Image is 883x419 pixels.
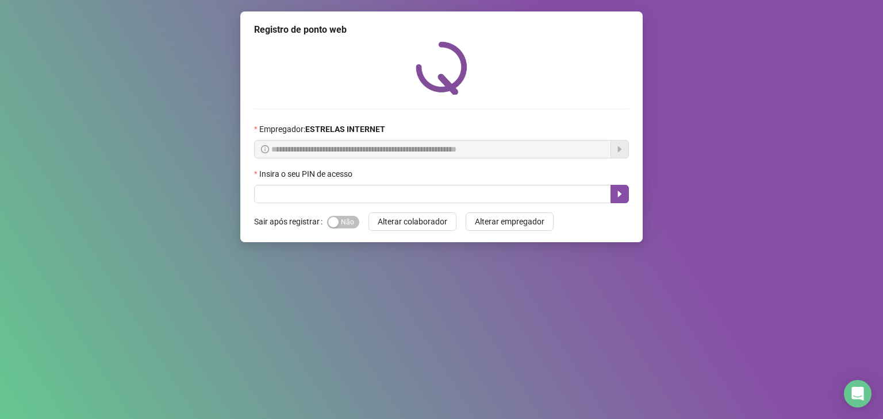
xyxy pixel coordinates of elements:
[844,380,872,408] div: Open Intercom Messenger
[475,215,544,228] span: Alterar empregador
[368,212,456,231] button: Alterar colaborador
[615,189,624,199] span: caret-right
[254,168,360,180] label: Insira o seu PIN de acesso
[254,23,629,37] div: Registro de ponto web
[416,41,467,95] img: QRPoint
[261,145,269,153] span: info-circle
[305,125,385,134] strong: ESTRELAS INTERNET
[259,123,385,135] span: Empregador :
[254,212,327,231] label: Sair após registrar
[378,215,447,228] span: Alterar colaborador
[466,212,554,231] button: Alterar empregador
